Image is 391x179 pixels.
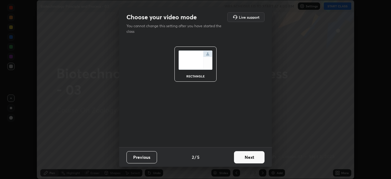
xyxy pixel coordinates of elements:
[195,154,196,160] h4: /
[197,154,199,160] h4: 5
[126,13,197,21] h2: Choose your video mode
[126,151,157,163] button: Previous
[178,50,213,70] img: normalScreenIcon.ae25ed63.svg
[183,75,208,78] div: rectangle
[126,23,225,34] p: You cannot change this setting after you have started the class
[192,154,194,160] h4: 2
[234,151,265,163] button: Next
[239,15,259,19] h5: Live support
